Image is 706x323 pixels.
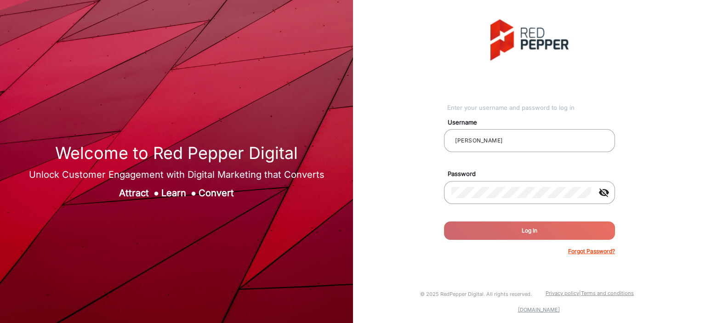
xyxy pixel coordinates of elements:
a: Privacy policy [546,290,579,296]
span: ● [154,187,159,198]
small: © 2025 RedPepper Digital. All rights reserved. [420,291,532,297]
mat-icon: visibility_off [593,187,615,198]
div: Enter your username and password to log in [447,103,615,113]
input: Your username [451,135,608,146]
img: vmg-logo [490,19,569,61]
mat-label: Password [441,170,626,179]
a: Terms and conditions [581,290,634,296]
a: | [579,290,581,296]
div: Attract Learn Convert [29,186,325,200]
button: Log In [444,221,615,240]
mat-label: Username [441,118,626,127]
div: Unlock Customer Engagement with Digital Marketing that Converts [29,168,325,181]
span: ● [191,187,196,198]
h1: Welcome to Red Pepper Digital [29,143,325,163]
a: [DOMAIN_NAME] [518,306,560,313]
p: Forgot Password? [568,247,615,255]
